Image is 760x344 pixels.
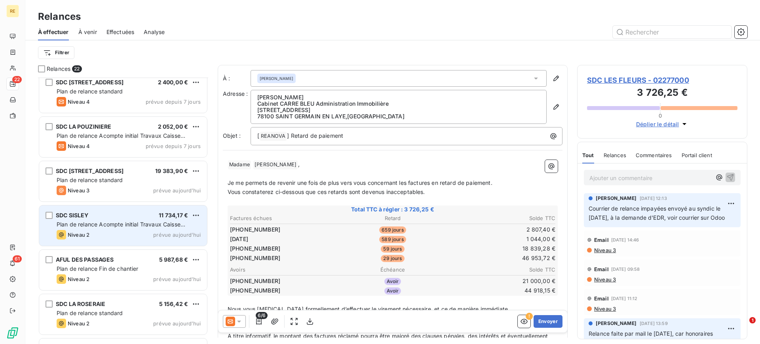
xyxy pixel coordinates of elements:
[68,276,89,282] span: Niveau 2
[611,267,640,272] span: [DATE] 09:58
[57,132,185,147] span: Plan de relance Acompte initial Travaux Caisse d'Epargne
[257,132,259,139] span: [
[56,300,105,307] span: SDC LA ROSERAIE
[159,212,188,219] span: 11 734,17 €
[593,247,616,253] span: Niveau 3
[384,278,401,285] span: Avoir
[56,167,123,174] span: SDC [STREET_ADDRESS]
[582,152,594,158] span: Tout
[68,99,90,105] span: Niveau 4
[228,188,425,195] span: Vous constaterez ci-dessous que ces retards sont devenus inacceptables.
[56,123,112,130] span: SDC LA POUZINIERE
[448,235,556,243] td: 1 044,00 €
[733,317,752,336] iframe: Intercom live chat
[338,214,446,222] th: Retard
[47,65,70,73] span: Relances
[338,266,446,274] th: Échéance
[144,28,165,36] span: Analyse
[228,306,509,312] span: Nous vous [MEDICAL_DATA] formellement d’effectuer le virement nécessaire, et ce de manière immédi...
[448,254,556,262] td: 46 953,72 €
[38,28,69,36] span: À effectuer
[106,28,135,36] span: Effectuées
[594,295,609,302] span: Email
[56,212,89,219] span: SDC SISLEY
[228,160,251,169] span: Madame
[534,315,562,328] button: Envoyer
[589,205,725,221] span: Courrier de relance impayées envoyé au syndic le [DATE], à la demande d'EDR, voir courrier sur Odoo
[158,79,188,86] span: 2 400,00 €
[230,266,338,274] th: Avoirs
[230,214,338,222] th: Factures échues
[68,187,89,194] span: Niveau 3
[613,26,731,38] input: Rechercher
[611,238,639,242] span: [DATE] 14:46
[223,132,241,139] span: Objet :
[68,232,89,238] span: Niveau 2
[38,10,81,24] h3: Relances
[159,300,188,307] span: 5 156,42 €
[593,306,616,312] span: Niveau 3
[384,287,401,295] span: Avoir
[604,152,626,158] span: Relances
[593,276,616,283] span: Niveau 3
[587,86,737,101] h3: 3 726,25 €
[223,74,251,82] label: À :
[379,226,406,234] span: 659 jours
[448,277,556,285] td: 21 000,00 €
[230,245,280,253] span: [PHONE_NUMBER]
[260,76,293,81] span: [PERSON_NAME]
[594,266,609,272] span: Email
[596,320,636,327] span: [PERSON_NAME]
[448,266,556,274] th: Solde TTC
[256,312,268,319] span: 6/6
[594,237,609,243] span: Email
[640,321,668,326] span: [DATE] 13:59
[6,327,19,339] img: Logo LeanPay
[153,276,201,282] span: prévue aujourd’hui
[68,143,90,149] span: Niveau 4
[448,244,556,253] td: 18 839,28 €
[38,46,74,59] button: Filtrer
[230,286,338,295] td: [PHONE_NUMBER]
[153,320,201,327] span: prévue aujourd’hui
[57,310,123,316] span: Plan de relance standard
[146,143,201,149] span: prévue depuis 7 jours
[257,113,540,120] p: 78100 SAINT GERMAIN EN LAYE , [GEOGRAPHIC_DATA]
[68,320,89,327] span: Niveau 2
[749,317,756,323] span: 1
[223,90,248,97] span: Adresse :
[13,255,22,262] span: 61
[56,256,114,263] span: AFUL DES PASSAGES
[257,101,540,107] p: Cabinet CARRE BLEU Administration Immobilière
[298,161,300,167] span: ,
[6,5,19,17] div: RE
[159,256,188,263] span: 5 987,68 €
[57,177,123,183] span: Plan de relance standard
[381,245,404,253] span: 59 jours
[230,235,248,243] span: [DATE]
[38,78,208,344] div: grid
[155,167,188,174] span: 19 383,90 €
[636,152,672,158] span: Commentaires
[146,99,201,105] span: prévue depuis 7 jours
[448,225,556,234] td: 2 807,40 €
[229,205,557,213] span: Total TTC à régler : 3 726,25 €
[253,160,298,169] span: [PERSON_NAME]
[640,196,667,201] span: [DATE] 12:13
[230,226,280,234] span: [PHONE_NUMBER]
[56,79,123,86] span: SDC [STREET_ADDRESS]
[153,232,201,238] span: prévue aujourd’hui
[57,88,123,95] span: Plan de relance standard
[158,123,188,130] span: 2 052,00 €
[72,65,82,72] span: 22
[153,187,201,194] span: prévue aujourd’hui
[634,120,691,129] button: Déplier le détail
[682,152,712,158] span: Portail client
[257,94,540,101] p: [PERSON_NAME]
[587,75,737,86] span: SDC LES FLEURS - 02277000
[448,286,556,295] td: 44 918,15 €
[636,120,679,128] span: Déplier le détail
[78,28,97,36] span: À venir
[228,179,492,186] span: Je me permets de revenir une fois de plus vers vous concernant les factures en retard de paiement.
[260,132,287,141] span: REANOVA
